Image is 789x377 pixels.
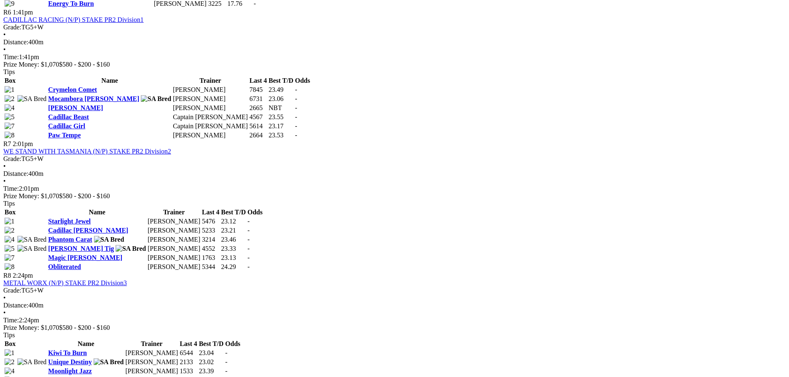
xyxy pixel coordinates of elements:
td: 23.46 [221,235,246,244]
th: Name [48,77,171,85]
td: Captain [PERSON_NAME] [172,122,248,130]
a: Cadillac Beast [48,113,89,120]
td: [PERSON_NAME] [172,86,248,94]
img: 1 [5,349,14,357]
span: - [295,113,297,120]
a: METAL WORX (N/P) STAKE PR2 Division3 [3,279,127,286]
span: Grade: [3,287,22,294]
td: 3214 [202,235,220,244]
td: [PERSON_NAME] [147,235,200,244]
div: TG5+W [3,287,786,294]
span: • [3,46,6,53]
td: 23.33 [221,245,246,253]
td: Captain [PERSON_NAME] [172,113,248,121]
a: Cadillac [PERSON_NAME] [48,227,128,234]
span: R8 [3,272,11,279]
div: 1:41pm [3,53,786,61]
a: CADILLAC RACING (N/P) STAKE PR2 Division1 [3,16,144,23]
a: [PERSON_NAME] [48,104,103,111]
th: Odds [247,208,263,216]
div: TG5+W [3,24,786,31]
td: 4552 [202,245,220,253]
th: Best T/D [268,77,294,85]
a: Unique Destiny [48,358,92,365]
a: Starlight Jewel [48,218,91,225]
td: 4567 [249,113,267,121]
span: 2:24pm [13,272,33,279]
img: 1 [5,218,14,225]
div: 400m [3,170,786,178]
td: [PERSON_NAME] [147,245,200,253]
span: - [295,122,297,130]
span: • [3,163,6,170]
td: 23.21 [221,226,246,235]
a: Paw Tempe [48,132,81,139]
img: 2 [5,227,14,234]
th: Trainer [147,208,200,216]
a: Crymelon Comet [48,86,97,93]
td: 23.04 [198,349,224,357]
a: [PERSON_NAME] Tig [48,245,114,252]
span: R7 [3,140,11,147]
span: - [247,263,249,270]
th: Name [48,208,146,216]
a: Mocambora [PERSON_NAME] [48,95,139,102]
span: Tips [3,68,15,75]
td: [PERSON_NAME] [125,358,179,366]
td: 7845 [249,86,267,94]
span: Distance: [3,38,28,46]
img: 7 [5,254,14,262]
img: 8 [5,132,14,139]
th: Trainer [172,77,248,85]
td: 1763 [202,254,220,262]
td: 23.06 [268,95,294,103]
span: Distance: [3,170,28,177]
a: Kiwi To Burn [48,349,87,356]
td: [PERSON_NAME] [172,95,248,103]
td: 5344 [202,263,220,271]
th: Odds [225,340,241,348]
a: Magic [PERSON_NAME] [48,254,122,261]
img: 8 [5,263,14,271]
th: Last 4 [179,340,198,348]
span: Time: [3,317,19,324]
img: 7 [5,122,14,130]
img: SA Bred [17,358,47,366]
td: [PERSON_NAME] [147,226,200,235]
img: SA Bred [17,95,47,103]
span: Distance: [3,302,28,309]
th: Last 4 [249,77,267,85]
td: 5476 [202,217,220,226]
td: 23.55 [268,113,294,121]
span: • [3,31,6,38]
span: Box [5,209,16,216]
img: SA Bred [116,245,146,252]
span: - [247,218,249,225]
td: 23.02 [198,358,224,366]
td: 2665 [249,104,267,112]
td: [PERSON_NAME] [172,104,248,112]
span: Tips [3,200,15,207]
td: [PERSON_NAME] [125,367,179,375]
img: 4 [5,367,14,375]
span: R6 [3,9,11,16]
span: 2:01pm [13,140,33,147]
span: - [295,86,297,93]
td: 5614 [249,122,267,130]
img: SA Bred [17,236,47,243]
img: SA Bred [94,358,124,366]
a: Cadillac Girl [48,122,85,130]
td: 6544 [179,349,198,357]
img: SA Bred [94,236,124,243]
a: Phantom Carat [48,236,92,243]
div: Prize Money: $1,070 [3,61,786,68]
span: - [295,132,297,139]
th: Best T/D [221,208,246,216]
span: - [247,236,249,243]
span: Box [5,77,16,84]
th: Odds [294,77,310,85]
td: 23.49 [268,86,294,94]
span: • [3,294,6,301]
span: - [247,254,249,261]
a: WE STAND WITH TASMANIA (N/P) STAKE PR2 Division2 [3,148,171,155]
